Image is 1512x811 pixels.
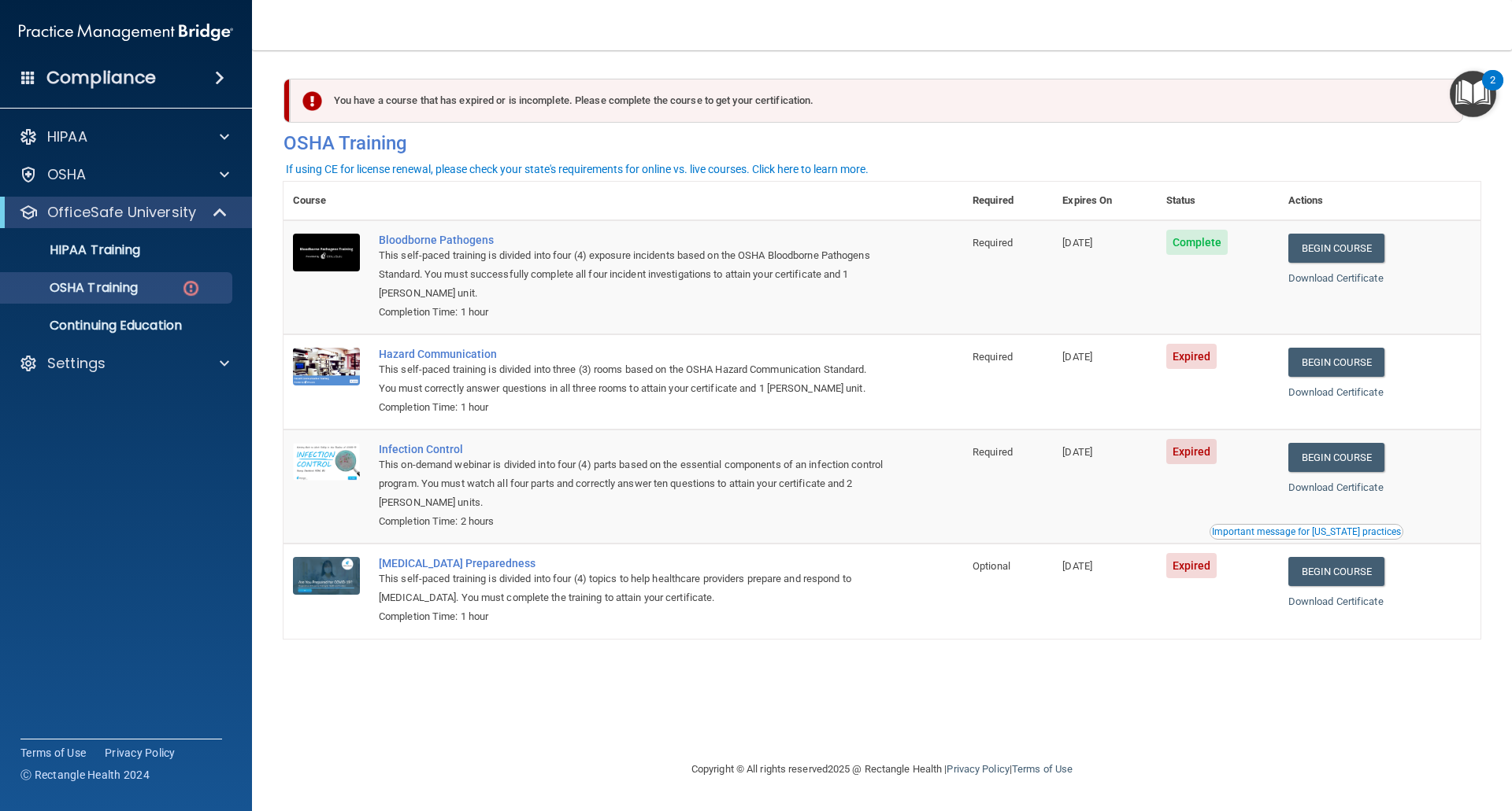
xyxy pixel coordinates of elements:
[286,164,869,175] div: If using CE for license renewal, please check your state's requirements for online vs. live cours...
[47,127,87,146] p: HIPAA
[379,234,884,246] a: Bloodborne Pathogens
[947,763,1009,775] a: Privacy Policy
[19,17,233,48] img: PMB logo
[47,354,106,373] p: Settings
[1166,230,1228,255] span: Complete
[1490,80,1495,101] div: 2
[1288,234,1384,263] a: Begin Course
[1157,182,1279,220] th: Status
[20,767,150,783] span: Ⓒ Rectangle Health 2024
[1288,348,1384,377] a: Begin Course
[1062,446,1092,458] span: [DATE]
[1166,344,1217,369] span: Expired
[1166,553,1217,578] span: Expired
[1288,443,1384,472] a: Begin Course
[973,560,1010,572] span: Optional
[1279,182,1480,220] th: Actions
[290,79,1463,123] div: You have a course that has expired or is incomplete. Please complete the course to get your certi...
[379,360,884,398] div: This self-paced training is divided into three (3) rooms based on the OSHA Hazard Communication S...
[1210,524,1403,540] button: Read this if you are a dental practitioner in the state of CA
[47,165,87,184] p: OSHA
[19,165,229,184] a: OSHA
[379,570,884,607] div: This self-paced training is divided into four (4) topics to help healthcare providers prepare and...
[10,280,138,296] p: OSHA Training
[1288,272,1384,284] a: Download Certificate
[19,354,229,373] a: Settings
[47,203,196,222] p: OfficeSafe University
[46,67,156,89] h4: Compliance
[10,318,225,334] p: Continuing Education
[379,303,884,322] div: Completion Time: 1 hour
[1166,439,1217,464] span: Expired
[963,182,1053,220] th: Required
[1450,71,1496,117] button: Open Resource Center, 2 new notifications
[973,351,1013,363] span: Required
[973,237,1013,249] span: Required
[1288,481,1384,493] a: Download Certificate
[379,455,884,512] div: This on-demand webinar is divided into four (4) parts based on the essential components of an inf...
[19,203,228,222] a: OfficeSafe University
[595,744,1169,794] div: Copyright © All rights reserved 2025 @ Rectangle Health | |
[379,557,884,570] a: [MEDICAL_DATA] Preparedness
[283,161,871,177] button: If using CE for license renewal, please check your state's requirements for online vs. live cours...
[283,182,369,220] th: Course
[379,443,884,455] a: Infection Control
[379,512,884,531] div: Completion Time: 2 hours
[10,242,140,258] p: HIPAA Training
[973,446,1013,458] span: Required
[1288,386,1384,398] a: Download Certificate
[379,398,884,417] div: Completion Time: 1 hour
[1288,557,1384,586] a: Begin Course
[1062,351,1092,363] span: [DATE]
[1062,560,1092,572] span: [DATE]
[20,745,86,761] a: Terms of Use
[105,745,176,761] a: Privacy Policy
[1012,763,1073,775] a: Terms of Use
[379,607,884,626] div: Completion Time: 1 hour
[1062,237,1092,249] span: [DATE]
[302,91,322,111] img: exclamation-circle-solid-danger.72ef9ffc.png
[379,348,884,360] a: Hazard Communication
[1212,527,1401,536] div: Important message for [US_STATE] practices
[181,278,201,298] img: danger-circle.6113f641.png
[1288,595,1384,607] a: Download Certificate
[1053,182,1156,220] th: Expires On
[283,132,1480,154] h4: OSHA Training
[19,127,229,146] a: HIPAA
[379,246,884,303] div: This self-paced training is divided into four (4) exposure incidents based on the OSHA Bloodborne...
